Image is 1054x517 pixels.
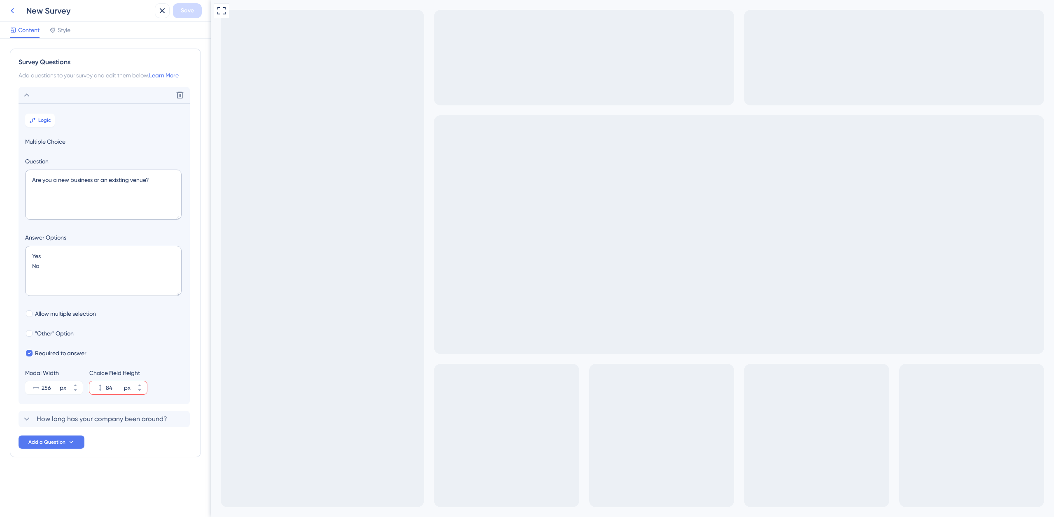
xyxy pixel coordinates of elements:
input: px [42,383,58,393]
button: px [132,381,147,388]
span: Multiple Choice [25,137,183,147]
div: Add questions to your survey and edit them below. [19,70,192,80]
button: Logic [25,114,55,127]
textarea: Yes No [25,246,182,296]
a: Learn More [149,72,179,79]
button: Save [173,3,202,18]
div: New Survey [26,5,152,16]
label: Yes [54,50,62,60]
div: px [124,383,131,393]
span: Add a Question [28,439,65,445]
div: Choice Field Height [89,368,147,378]
input: px [106,383,122,393]
label: Question [25,156,183,166]
div: Modal Width [25,368,83,378]
button: Add a Question [19,435,84,449]
span: How long has your company been around? [37,414,167,424]
span: Required to answer [35,348,86,358]
div: Multiple choices rating [37,47,69,83]
div: px [60,383,66,393]
span: Save [181,6,194,16]
span: Allow multiple selection [35,309,96,319]
span: Content [18,25,40,35]
span: Powered by UserGuiding [21,97,92,107]
button: px [68,381,83,388]
button: px [68,388,83,394]
div: Survey Questions [19,57,192,67]
button: px [132,388,147,394]
label: No [54,70,61,80]
span: Style [58,25,70,35]
span: "Other" Option [35,328,74,338]
div: radio group [37,47,69,83]
span: Logic [38,117,51,123]
textarea: Are you a new business or an existing venue? [25,170,182,220]
label: Answer Options [25,233,183,242]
